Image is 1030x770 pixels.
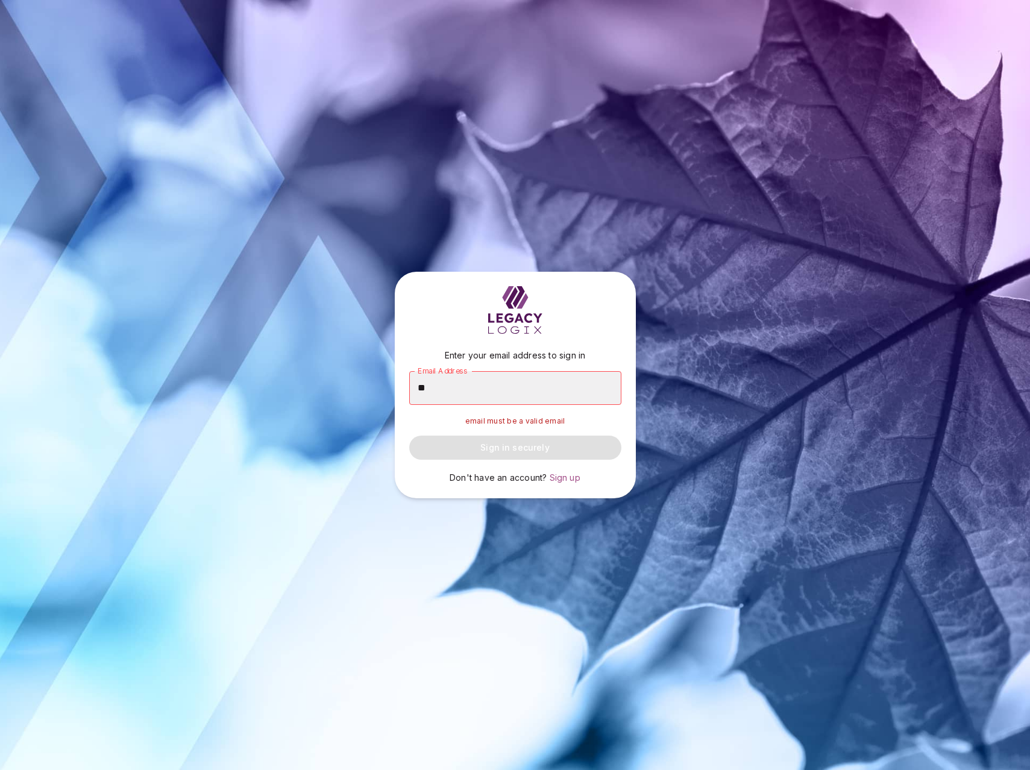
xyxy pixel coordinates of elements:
span: Email Address [418,366,467,375]
span: Sign up [550,472,580,483]
a: Sign up [550,472,580,484]
span: Don't have an account? [450,472,547,483]
span: Enter your email address to sign in [445,350,586,360]
p: email must be a valid email [409,416,621,426]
